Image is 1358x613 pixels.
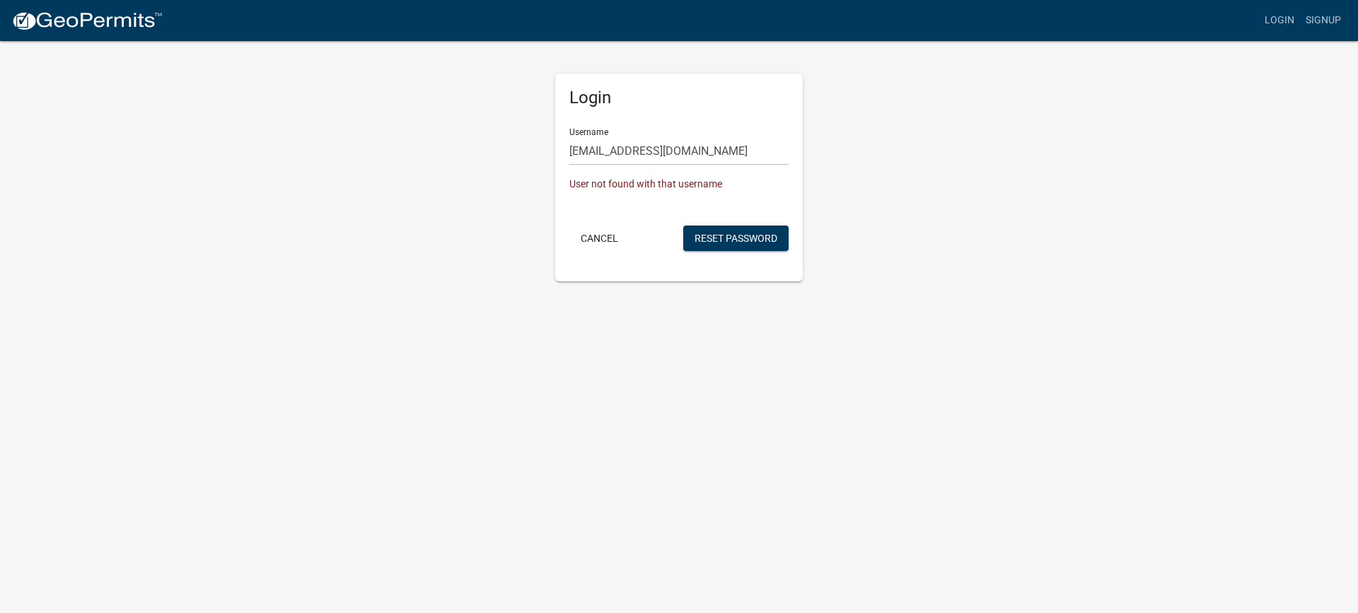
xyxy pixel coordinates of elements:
[569,177,789,192] div: User not found with that username
[569,226,629,251] button: Cancel
[683,226,789,251] button: Reset Password
[1259,7,1300,34] a: Login
[1300,7,1347,34] a: Signup
[569,88,789,108] h5: Login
